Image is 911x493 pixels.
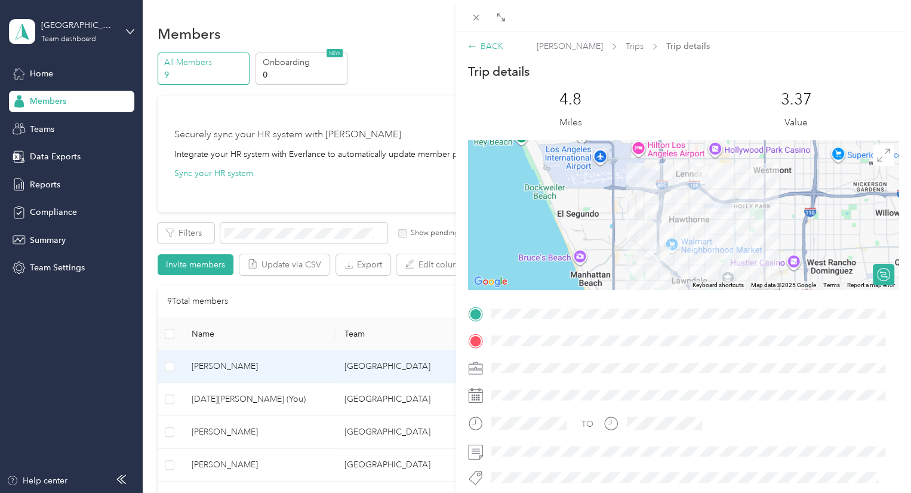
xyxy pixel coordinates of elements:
p: 3.37 [781,90,812,109]
button: Keyboard shortcuts [693,281,744,289]
a: Report a map error [847,282,895,288]
p: Miles [559,115,582,130]
span: Map data ©2025 Google [751,282,816,288]
span: Trips [626,40,644,53]
img: Google [471,274,510,289]
div: BACK [468,40,503,53]
a: Terms (opens in new tab) [823,282,840,288]
span: Trip details [666,40,710,53]
a: Open this area in Google Maps (opens a new window) [471,274,510,289]
p: 4.8 [559,90,581,109]
div: TO [581,418,593,430]
span: [PERSON_NAME] [537,40,603,53]
iframe: Everlance-gr Chat Button Frame [844,426,911,493]
p: Value [784,115,808,130]
p: Trip details [468,63,530,80]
